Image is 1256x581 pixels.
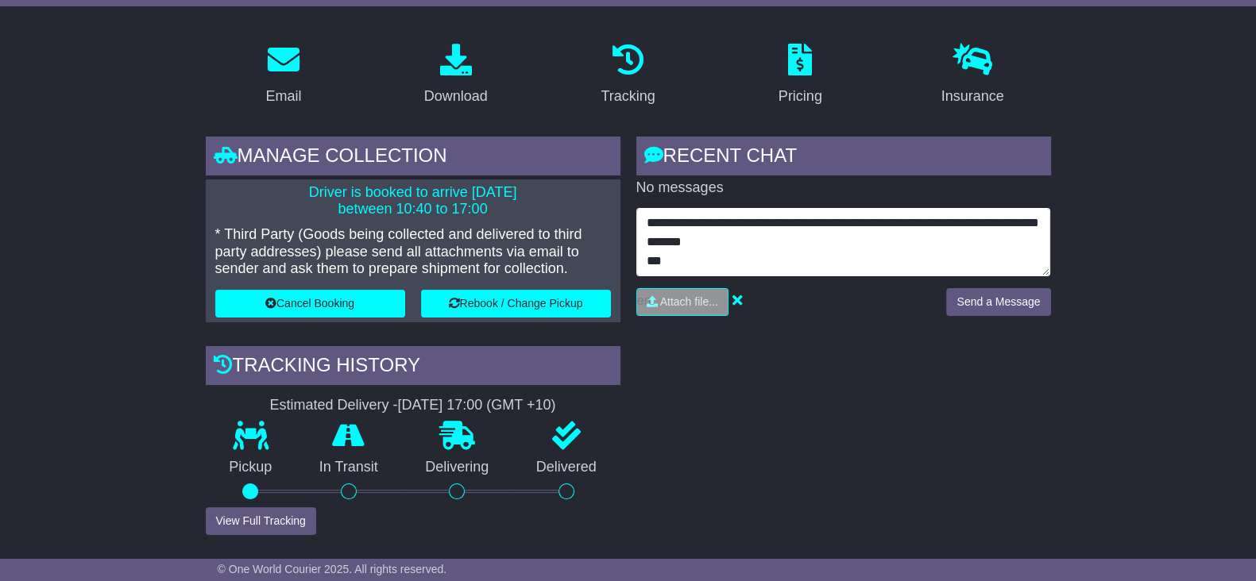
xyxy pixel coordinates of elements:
[398,397,556,414] div: [DATE] 17:00 (GMT +10)
[206,346,620,389] div: Tracking history
[206,397,620,414] div: Estimated Delivery -
[206,459,296,476] p: Pickup
[414,38,498,113] a: Download
[601,86,655,107] div: Tracking
[636,137,1051,179] div: RECENT CHAT
[512,459,620,476] p: Delivered
[779,86,822,107] div: Pricing
[296,459,402,476] p: In Transit
[206,507,316,535] button: View Full Tracking
[946,288,1050,316] button: Send a Message
[424,86,488,107] div: Download
[265,86,301,107] div: Email
[218,563,447,575] span: © One World Courier 2025. All rights reserved.
[421,290,611,317] button: Rebook / Change Pickup
[590,38,665,113] a: Tracking
[768,38,833,113] a: Pricing
[215,226,611,278] p: * Third Party (Goods being collected and delivered to third party addresses) please send all atta...
[206,137,620,179] div: Manage collection
[941,86,1004,107] div: Insurance
[931,38,1014,113] a: Insurance
[636,179,1051,197] p: No messages
[255,38,311,113] a: Email
[215,184,611,218] p: Driver is booked to arrive [DATE] between 10:40 to 17:00
[402,459,513,476] p: Delivering
[215,290,405,317] button: Cancel Booking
